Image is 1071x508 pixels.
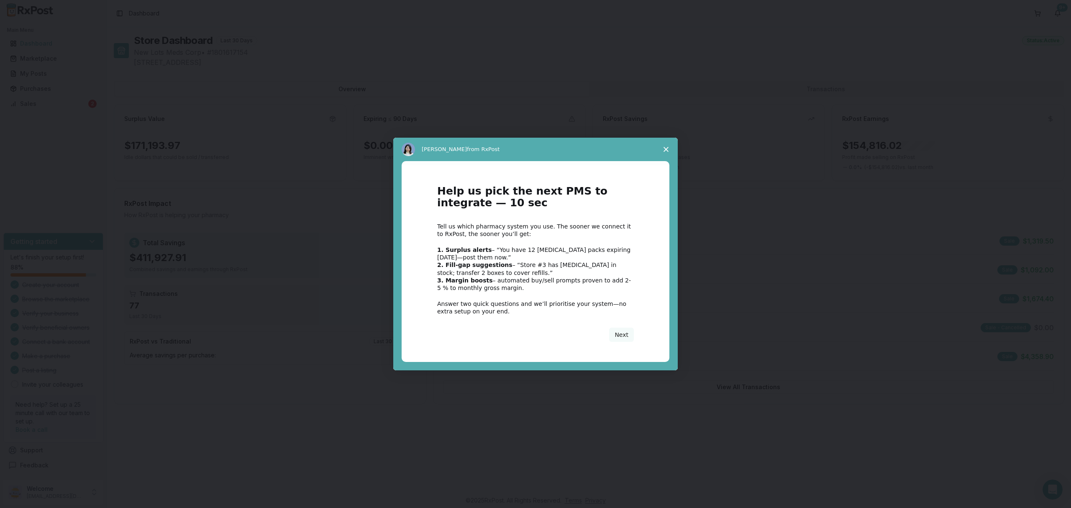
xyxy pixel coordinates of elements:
b: 2. Fill-gap suggestions [437,262,512,268]
span: Close survey [654,138,678,161]
div: – “You have 12 [MEDICAL_DATA] packs expiring [DATE]—post them now.” [437,246,634,261]
b: 3. Margin boosts [437,277,493,284]
span: [PERSON_NAME] [422,146,467,152]
b: 1. Surplus alerts [437,246,492,253]
div: – automated buy/sell prompts proven to add 2-5 % to monthly gross margin. [437,277,634,292]
img: Profile image for Alice [402,143,415,156]
div: Answer two quick questions and we’ll prioritise your system—no extra setup on your end. [437,300,634,315]
button: Next [609,328,634,342]
div: Tell us which pharmacy system you use. The sooner we connect it to RxPost, the sooner you’ll get: [437,223,634,238]
span: from RxPost [467,146,500,152]
div: – “Store #3 has [MEDICAL_DATA] in stock; transfer 2 boxes to cover refills.” [437,261,634,276]
h1: Help us pick the next PMS to integrate — 10 sec [437,185,634,214]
